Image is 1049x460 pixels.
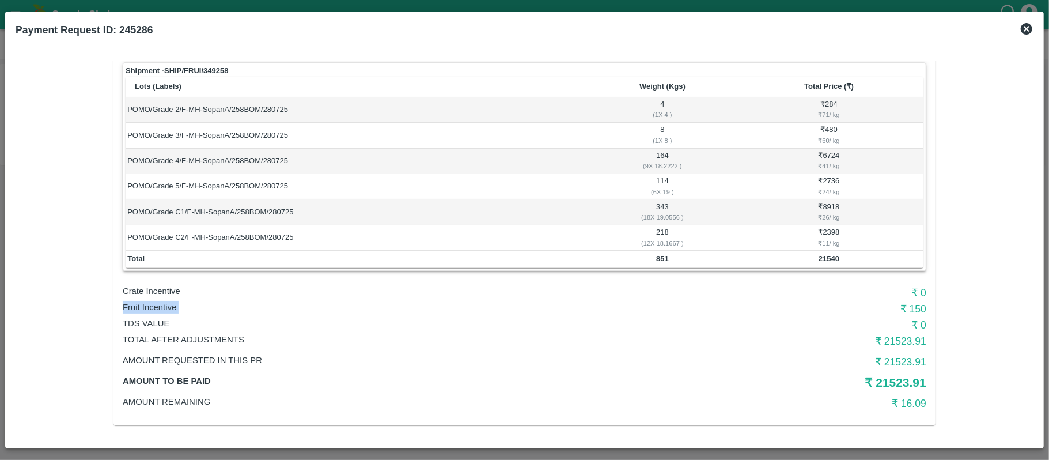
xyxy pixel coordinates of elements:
[126,123,590,148] td: POMO/Grade 3/F-MH-SopanA/258BOM/280725
[590,199,734,225] td: 343
[658,285,926,301] h6: ₹ 0
[592,161,733,171] div: ( 9 X 18.2222 )
[736,187,921,197] div: ₹ 24 / kg
[16,24,153,36] b: Payment Request ID: 245286
[590,97,734,123] td: 4
[592,110,733,120] div: ( 1 X 4 )
[734,174,923,199] td: ₹ 2736
[123,354,658,367] p: Amount Requested in this PR
[734,199,923,225] td: ₹ 8918
[126,97,590,123] td: POMO/Grade 2/F-MH-SopanA/258BOM/280725
[127,254,145,263] b: Total
[123,333,658,346] p: Total After adjustments
[126,174,590,199] td: POMO/Grade 5/F-MH-SopanA/258BOM/280725
[126,65,228,77] strong: Shipment - SHIP/FRUI/349258
[819,254,839,263] b: 21540
[123,375,658,387] p: Amount to be paid
[734,97,923,123] td: ₹ 284
[590,225,734,251] td: 218
[658,301,926,317] h6: ₹ 150
[126,199,590,225] td: POMO/Grade C1/F-MH-SopanA/258BOM/280725
[658,375,926,391] h5: ₹ 21523.91
[734,225,923,251] td: ₹ 2398
[639,82,686,91] b: Weight (Kgs)
[734,149,923,174] td: ₹ 6724
[736,212,921,223] div: ₹ 26 / kg
[592,238,733,248] div: ( 12 X 18.1667 )
[736,161,921,171] div: ₹ 41 / kg
[736,238,921,248] div: ₹ 11 / kg
[123,285,658,297] p: Crate Incentive
[126,149,590,174] td: POMO/Grade 4/F-MH-SopanA/258BOM/280725
[658,354,926,370] h6: ₹ 21523.91
[592,135,733,146] div: ( 1 X 8 )
[658,333,926,349] h6: ₹ 21523.91
[590,149,734,174] td: 164
[658,395,926,412] h6: ₹ 16.09
[126,225,590,251] td: POMO/Grade C2/F-MH-SopanA/258BOM/280725
[658,317,926,333] h6: ₹ 0
[123,395,658,408] p: Amount Remaining
[135,82,181,91] b: Lots (Labels)
[736,110,921,120] div: ₹ 71 / kg
[592,212,733,223] div: ( 18 X 19.0556 )
[123,301,658,314] p: Fruit Incentive
[590,174,734,199] td: 114
[804,82,854,91] b: Total Price (₹)
[656,254,669,263] b: 851
[590,123,734,148] td: 8
[123,317,658,330] p: TDS VALUE
[736,135,921,146] div: ₹ 60 / kg
[592,187,733,197] div: ( 6 X 19 )
[734,123,923,148] td: ₹ 480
